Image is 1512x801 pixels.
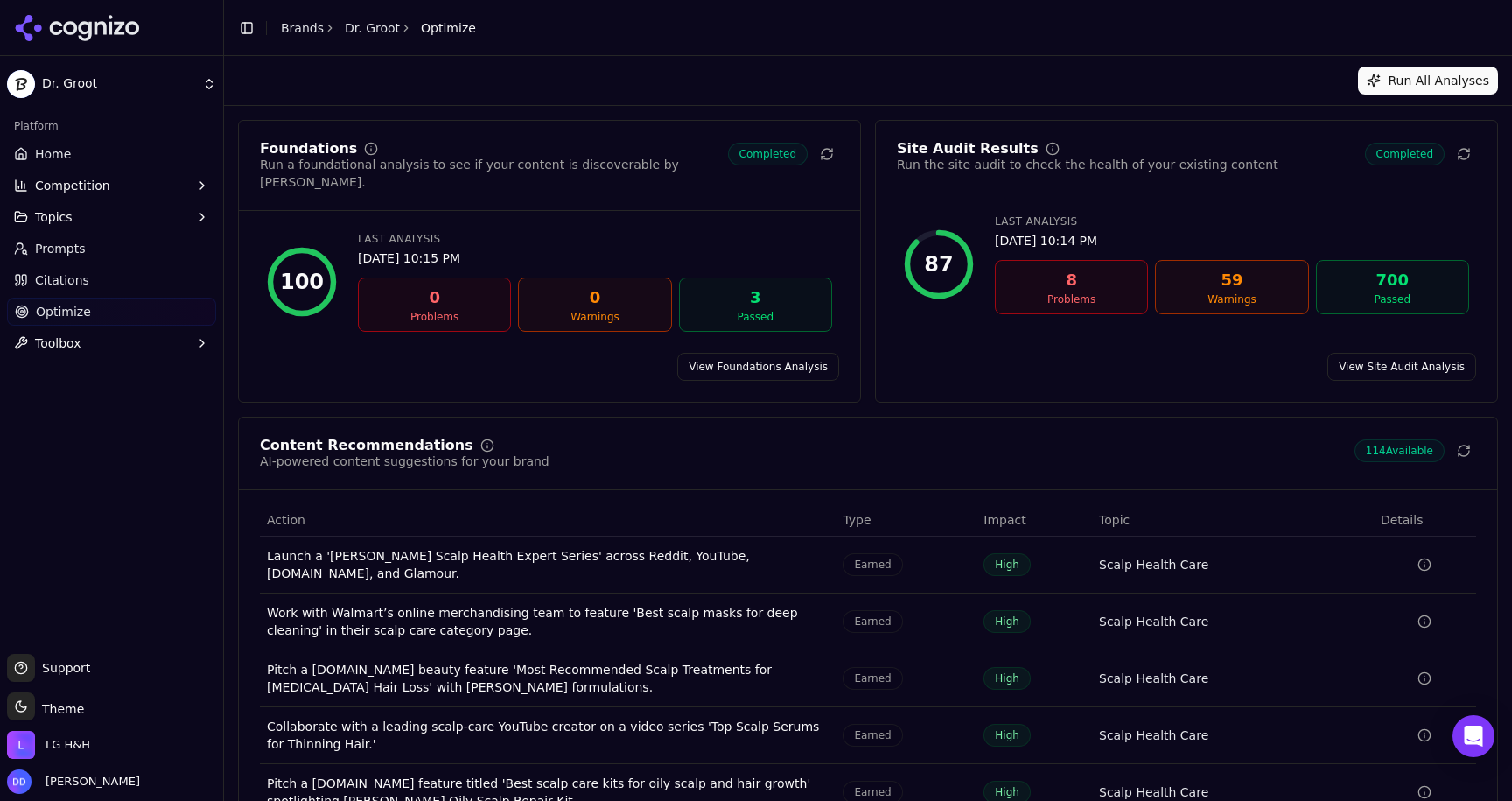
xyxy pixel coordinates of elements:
[1365,143,1445,165] span: Completed
[260,439,473,453] div: Content Recommendations
[1099,511,1367,529] div: Topic
[366,285,503,310] div: 0
[843,724,902,747] span: Earned
[1358,67,1498,95] button: Run All Analyses
[7,769,31,794] img: Dmitry Dobrenko
[1099,556,1208,573] a: Scalp Health Care
[7,235,216,263] a: Prompts
[45,737,90,753] span: LG H&H
[1099,727,1208,744] a: Scalp Health Care
[7,731,35,759] img: LG H&H
[1354,439,1445,462] span: 114 Available
[35,145,71,163] span: Home
[1324,292,1461,306] div: Passed
[728,143,808,165] span: Completed
[280,268,324,296] div: 100
[843,667,902,690] span: Earned
[7,298,216,326] a: Optimize
[267,604,829,639] div: Work with Walmart’s online merchandising team to feature 'Best scalp masks for deep cleaning' in ...
[358,232,832,246] div: Last Analysis
[358,249,832,267] div: [DATE] 10:15 PM
[983,511,1085,529] div: Impact
[7,172,216,200] button: Competition
[1381,511,1469,529] div: Details
[526,285,663,310] div: 0
[366,310,503,324] div: Problems
[345,19,400,37] a: Dr. Groot
[983,724,1031,747] span: High
[1099,613,1208,630] a: Scalp Health Care
[7,203,216,231] button: Topics
[267,547,829,582] div: Launch a '[PERSON_NAME] Scalp Health Expert Series' across Reddit, YouTube, [DOMAIN_NAME], and Gl...
[1327,353,1476,381] a: View Site Audit Analysis
[35,271,89,289] span: Citations
[260,453,549,470] div: AI-powered content suggestions for your brand
[843,511,969,529] div: Type
[260,156,728,191] div: Run a foundational analysis to see if your content is discoverable by [PERSON_NAME].
[7,769,140,794] button: Open user button
[924,250,953,278] div: 87
[281,19,476,37] nav: breadcrumb
[1099,670,1208,687] a: Scalp Health Care
[7,266,216,294] a: Citations
[281,21,324,35] a: Brands
[35,177,110,194] span: Competition
[36,303,91,320] span: Optimize
[1324,268,1461,292] div: 700
[897,142,1039,156] div: Site Audit Results
[1163,268,1300,292] div: 59
[38,774,140,790] span: [PERSON_NAME]
[995,232,1469,249] div: [DATE] 10:14 PM
[983,610,1031,633] span: High
[983,553,1031,576] span: High
[267,718,829,753] div: Collaborate with a leading scalp-care YouTube creator on a video series 'Top Scalp Serums for Thi...
[1452,715,1494,757] div: Open Intercom Messenger
[687,285,824,310] div: 3
[35,240,86,257] span: Prompts
[35,702,84,716] span: Theme
[677,353,839,381] a: View Foundations Analysis
[843,553,902,576] span: Earned
[35,208,73,226] span: Topics
[7,112,216,140] div: Platform
[843,610,902,633] span: Earned
[526,310,663,324] div: Warnings
[35,334,81,352] span: Toolbox
[421,19,476,37] span: Optimize
[983,667,1031,690] span: High
[42,76,195,92] span: Dr. Groot
[1003,292,1140,306] div: Problems
[897,156,1278,173] div: Run the site audit to check the health of your existing content
[1003,268,1140,292] div: 8
[1099,783,1208,801] a: Scalp Health Care
[267,661,829,696] div: Pitch a [DOMAIN_NAME] beauty feature 'Most Recommended Scalp Treatments for [MEDICAL_DATA] Hair L...
[7,70,35,98] img: Dr. Groot
[7,140,216,168] a: Home
[687,310,824,324] div: Passed
[7,329,216,357] button: Toolbox
[267,511,829,529] div: Action
[35,659,90,677] span: Support
[260,142,357,156] div: Foundations
[995,214,1469,228] div: Last Analysis
[1163,292,1300,306] div: Warnings
[7,731,90,759] button: Open organization switcher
